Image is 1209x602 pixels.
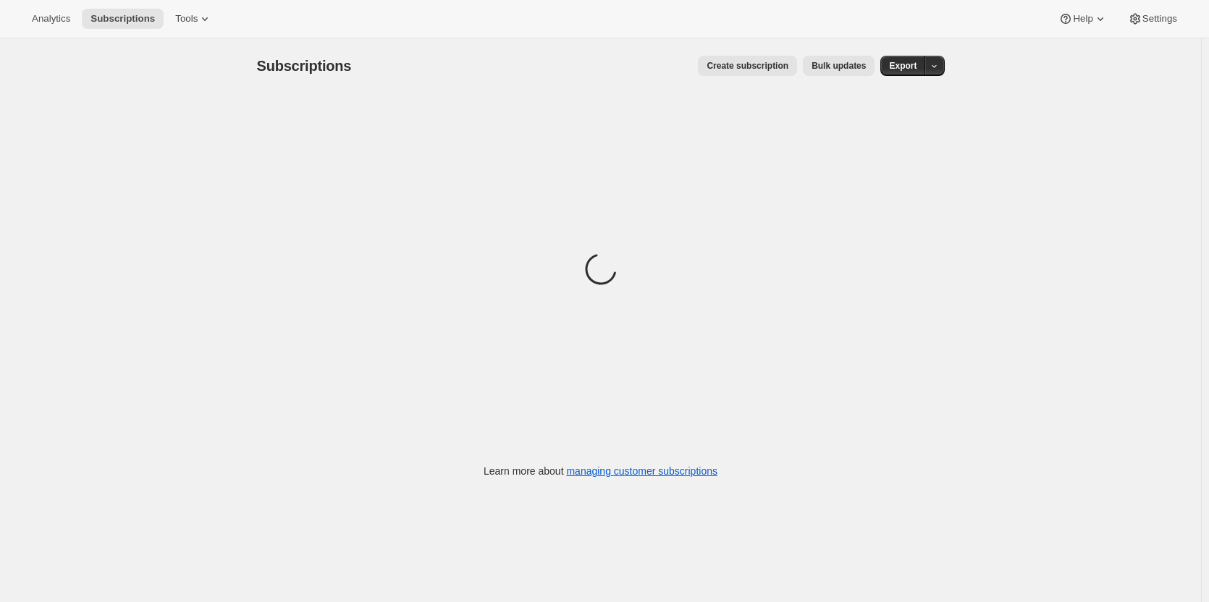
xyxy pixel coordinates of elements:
[812,60,866,72] span: Bulk updates
[167,9,221,29] button: Tools
[1050,9,1116,29] button: Help
[566,465,717,477] a: managing customer subscriptions
[484,464,717,478] p: Learn more about
[90,13,155,25] span: Subscriptions
[23,9,79,29] button: Analytics
[1073,13,1092,25] span: Help
[889,60,917,72] span: Export
[82,9,164,29] button: Subscriptions
[803,56,875,76] button: Bulk updates
[698,56,797,76] button: Create subscription
[175,13,198,25] span: Tools
[257,58,352,74] span: Subscriptions
[32,13,70,25] span: Analytics
[1142,13,1177,25] span: Settings
[1119,9,1186,29] button: Settings
[880,56,925,76] button: Export
[707,60,788,72] span: Create subscription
